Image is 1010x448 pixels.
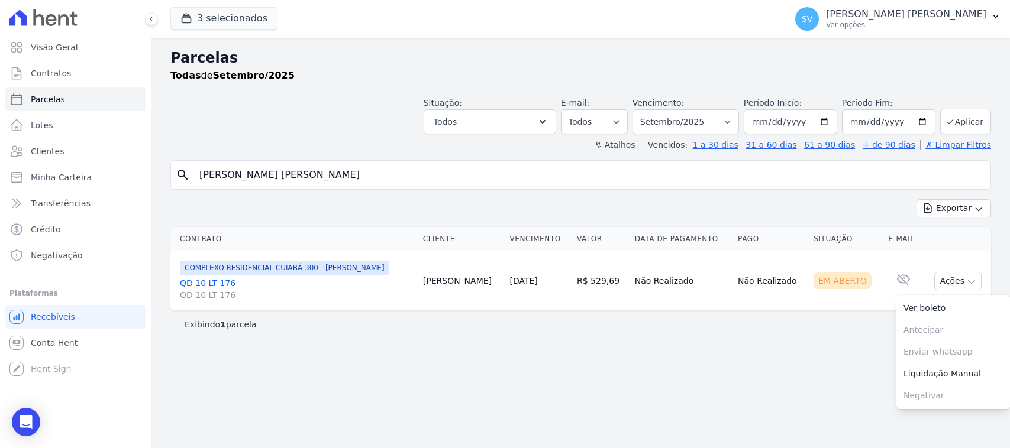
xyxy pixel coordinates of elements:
div: Plataformas [9,286,141,300]
div: Em Aberto [814,272,872,289]
span: QD 10 LT 176 [180,289,414,301]
span: Contratos [31,67,71,79]
span: Recebíveis [31,311,75,323]
a: Transferências [5,191,146,215]
button: Ações [934,272,982,290]
span: Todos [434,115,457,129]
a: Lotes [5,113,146,137]
a: 1 a 30 dias [693,140,738,150]
span: Clientes [31,145,64,157]
span: Conta Hent [31,337,78,349]
th: Contrato [170,227,418,251]
i: search [176,168,190,182]
a: Negativação [5,244,146,267]
b: 1 [220,320,226,329]
button: SV [PERSON_NAME] [PERSON_NAME] Ver opções [786,2,1010,35]
a: Recebíveis [5,305,146,329]
a: Crédito [5,217,146,241]
th: Situação [809,227,883,251]
button: 3 selecionados [170,7,277,30]
span: Transferências [31,197,91,209]
a: Contratos [5,61,146,85]
a: 31 a 60 dias [746,140,796,150]
th: Data de Pagamento [630,227,733,251]
span: Parcelas [31,93,65,105]
th: Cliente [418,227,505,251]
a: Conta Hent [5,331,146,355]
th: Vencimento [505,227,572,251]
p: Exibindo parcela [185,319,257,330]
button: Exportar [917,199,991,217]
div: Open Intercom Messenger [12,408,40,436]
span: Negativação [31,249,83,261]
a: ✗ Limpar Filtros [920,140,991,150]
a: Ver boleto [896,297,1010,319]
strong: Setembro/2025 [213,70,295,81]
h2: Parcelas [170,47,991,69]
label: ↯ Atalhos [595,140,635,150]
th: E-mail [883,227,923,251]
p: Ver opções [826,20,986,30]
td: R$ 529,69 [572,251,630,311]
td: Não Realizado [630,251,733,311]
a: Visão Geral [5,35,146,59]
input: Buscar por nome do lote ou do cliente [192,163,986,187]
label: Vencidos: [643,140,688,150]
label: Período Fim: [842,97,935,109]
span: Lotes [31,119,53,131]
label: E-mail: [561,98,590,108]
label: Vencimento: [633,98,684,108]
button: Aplicar [940,109,991,134]
span: Minha Carteira [31,171,92,183]
a: Parcelas [5,87,146,111]
label: Situação: [424,98,462,108]
td: Não Realizado [733,251,809,311]
a: [DATE] [509,276,537,285]
a: Clientes [5,139,146,163]
p: [PERSON_NAME] [PERSON_NAME] [826,8,986,20]
span: Visão Geral [31,41,78,53]
span: SV [802,15,812,23]
span: COMPLEXO RESIDENCIAL CUIABÁ 300 - [PERSON_NAME] [180,261,389,275]
label: Período Inicío: [744,98,802,108]
a: + de 90 dias [863,140,915,150]
span: Crédito [31,223,61,235]
button: Todos [424,109,556,134]
th: Pago [733,227,809,251]
p: de [170,69,295,83]
strong: Todas [170,70,201,81]
a: 61 a 90 dias [804,140,855,150]
th: Valor [572,227,630,251]
a: QD 10 LT 176QD 10 LT 176 [180,277,414,301]
a: Minha Carteira [5,165,146,189]
td: [PERSON_NAME] [418,251,505,311]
